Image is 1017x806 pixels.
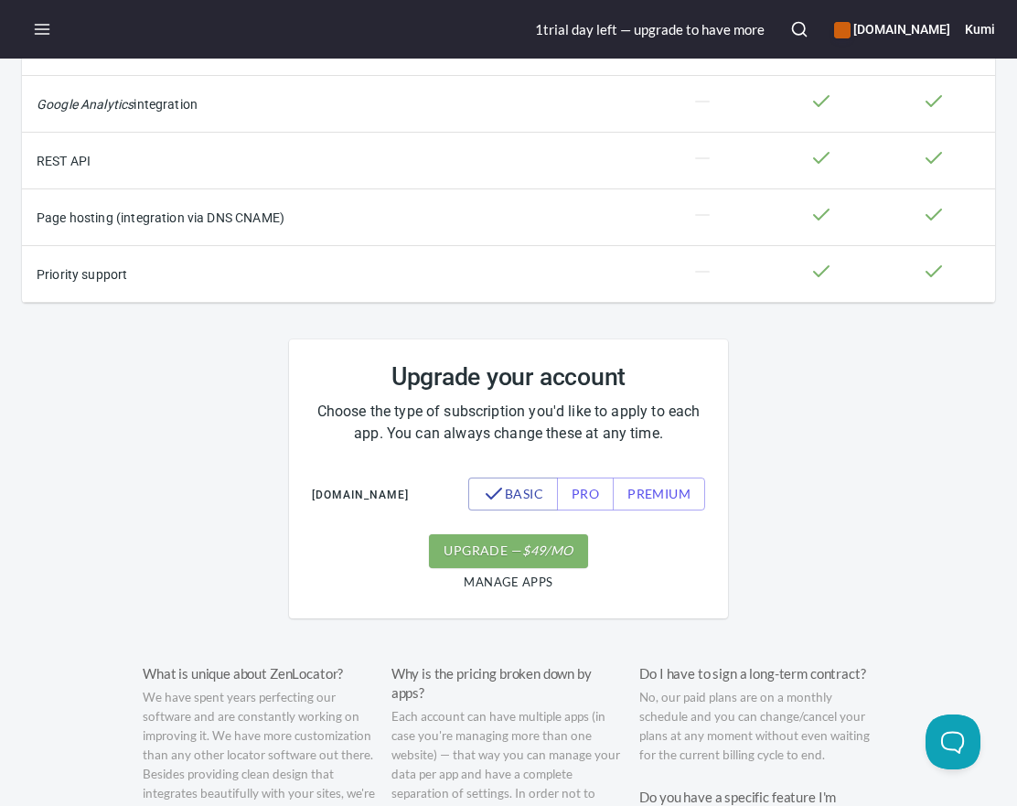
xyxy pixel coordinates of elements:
[459,568,557,596] button: manage apps
[468,478,705,511] div: outlined secondary button group
[391,664,626,703] h3: Why is the pricing broken down by apps?
[834,9,950,49] div: Manage your apps
[444,540,573,563] span: upgrade —
[926,715,980,769] iframe: Help Scout Beacon - Open
[965,9,995,49] button: Kumi
[965,19,995,39] h6: Kumi
[143,664,378,683] h3: What is unique about ZenLocator?
[22,76,635,133] th: integration
[639,664,874,683] h3: Do I have to sign a long-term contract?
[464,572,552,593] span: manage apps
[312,401,705,445] p: Choose the type of subscription you'd like to apply to each app. You can always change these at a...
[557,478,614,511] button: pro
[429,534,587,568] button: upgrade —$49/mo
[834,22,851,38] button: color-CE600E
[522,540,573,563] em: $ 49 /mo
[468,478,558,511] button: basic
[22,189,635,246] th: Page hosting (integration via DNS CNAME)
[483,483,543,506] span: basic
[312,362,705,392] h2: Upgrade your account
[572,483,599,506] span: pro
[37,97,134,112] em: Google Analytics
[535,20,765,39] div: 1 trial day left — upgrade to have more
[834,19,950,39] h6: [DOMAIN_NAME]
[312,481,409,511] span: [DOMAIN_NAME]
[613,478,705,511] button: premium
[22,246,635,303] th: Priority support
[627,483,690,506] span: premium
[22,133,635,189] th: REST API
[639,688,874,765] p: No, our paid plans are on a monthly schedule and you can change/cancel your plans at any moment w...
